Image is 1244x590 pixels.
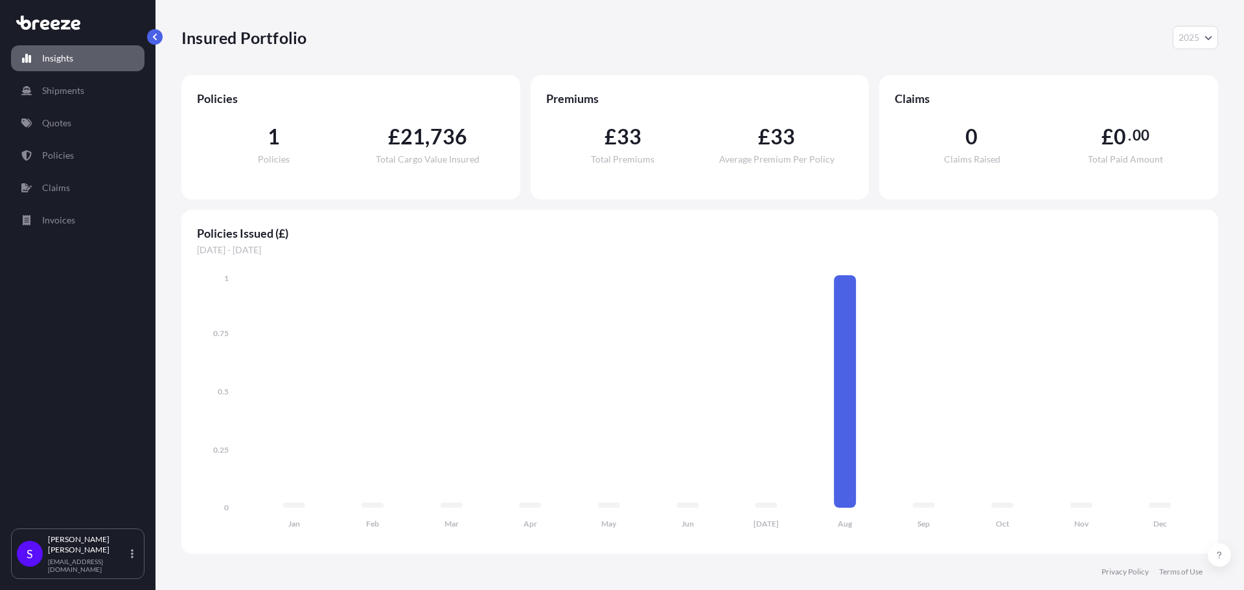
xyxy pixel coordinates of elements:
tspan: Nov [1074,519,1089,528]
span: 33 [617,126,641,147]
p: Invoices [42,214,75,227]
span: Policies [258,155,290,164]
a: Privacy Policy [1101,567,1149,577]
p: Claims [42,181,70,194]
tspan: Jun [682,519,694,528]
span: 0 [965,126,978,147]
span: Claims [895,91,1203,106]
span: , [425,126,430,147]
tspan: [DATE] [754,519,779,528]
span: Total Paid Amount [1088,155,1163,164]
a: Insights [11,45,144,71]
tspan: Dec [1153,519,1167,528]
tspan: Sep [917,519,930,528]
span: S [27,547,33,560]
tspan: 1 [224,273,229,283]
a: Quotes [11,110,144,136]
p: Quotes [42,117,71,130]
tspan: Apr [524,519,537,528]
p: [PERSON_NAME] [PERSON_NAME] [48,534,128,555]
span: 0 [1114,126,1126,147]
p: Insured Portfolio [181,27,306,48]
p: Shipments [42,84,84,97]
tspan: Jan [288,519,300,528]
tspan: Feb [366,519,379,528]
span: 1 [268,126,280,147]
a: Shipments [11,78,144,104]
span: Premiums [546,91,854,106]
span: 736 [430,126,468,147]
span: £ [605,126,617,147]
tspan: 0.75 [213,328,229,338]
tspan: Oct [996,519,1009,528]
a: Policies [11,142,144,168]
a: Claims [11,175,144,201]
span: £ [1101,126,1114,147]
p: Insights [42,52,73,65]
span: Claims Raised [944,155,1000,164]
a: Terms of Use [1159,567,1203,577]
span: Policies [197,91,505,106]
span: [DATE] - [DATE] [197,244,1203,256]
a: Invoices [11,207,144,233]
tspan: 0.25 [213,445,229,455]
span: . [1128,130,1131,141]
tspan: May [601,519,617,528]
span: £ [388,126,400,147]
button: Year Selector [1173,26,1218,49]
tspan: Mar [444,519,459,528]
span: £ [758,126,770,147]
span: 00 [1133,130,1149,141]
span: Policies Issued (£) [197,225,1203,241]
span: Average Premium Per Policy [719,155,835,164]
span: 21 [400,126,425,147]
tspan: 0.5 [218,387,229,396]
span: Total Cargo Value Insured [376,155,479,164]
p: [EMAIL_ADDRESS][DOMAIN_NAME] [48,558,128,573]
tspan: 0 [224,503,229,512]
span: 33 [770,126,795,147]
span: Total Premiums [591,155,654,164]
p: Policies [42,149,74,162]
tspan: Aug [838,519,853,528]
span: 2025 [1179,31,1199,44]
